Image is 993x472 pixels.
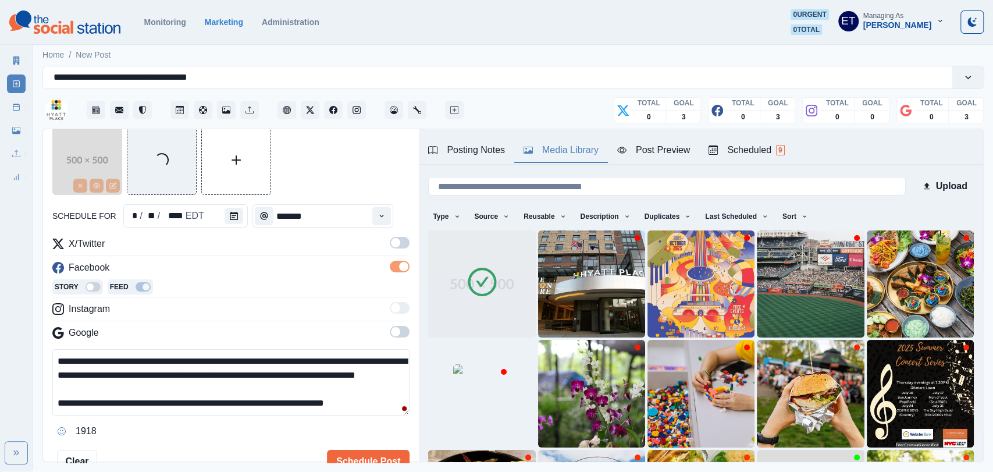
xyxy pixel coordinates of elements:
[106,179,120,193] button: Edit Media
[7,144,26,163] a: Uploads
[127,126,196,194] button: Uploading
[324,101,343,119] button: Facebook
[700,207,773,226] button: Last Scheduled
[863,12,903,20] div: Managing As
[428,207,465,226] button: Type
[161,209,184,223] div: schedule for
[741,112,745,122] p: 0
[90,179,104,193] button: View Media
[647,340,754,447] img: a5saydh3day9vvgbbnge
[647,230,754,338] img: rxmzh3a4ng1sumvcjsex
[110,282,129,292] p: Feed
[252,204,393,228] input: Select Time
[791,9,828,20] span: 0 urgent
[262,17,319,27] a: Administration
[76,424,97,438] p: 1918
[428,230,535,338] img: 500
[240,101,259,119] button: Uploads
[126,209,205,223] div: Date
[144,17,186,27] a: Monitoring
[144,209,156,223] div: schedule for
[7,98,26,116] a: Post Schedule
[252,204,393,228] div: Time
[5,441,28,464] button: Expand
[470,207,515,226] button: Source
[52,210,116,222] label: schedule for
[776,112,780,122] p: 3
[217,101,236,119] button: Media Library
[194,101,212,119] button: Content Pool
[445,101,464,119] button: Create New Post
[42,49,111,61] nav: breadcrumb
[9,10,120,34] img: logoTextSVG.62801f218bc96a9b266caa72a09eb111.svg
[76,49,111,61] a: New Post
[867,340,974,447] img: khundh9ldhimveqj9rmj
[835,112,839,122] p: 0
[52,422,71,441] button: Opens Emoji Picker
[225,208,243,224] button: schedule for
[156,209,161,223] div: /
[826,98,849,108] p: TOTAL
[7,74,26,93] a: New Post
[372,207,391,225] button: Time
[347,101,366,119] button: Instagram
[7,51,26,70] a: Marketing Summary
[538,340,645,447] img: rddfqskv2gkk5bxcrr2z
[69,261,109,275] p: Facebook
[576,207,635,226] button: Description
[732,98,754,108] p: TOTAL
[126,209,139,223] div: schedule for
[920,98,943,108] p: TOTAL
[69,49,71,61] span: /
[964,112,969,122] p: 3
[863,20,931,30] div: [PERSON_NAME]
[123,204,248,228] div: schedule for
[428,143,505,157] div: Posting Notes
[682,112,686,122] p: 3
[301,101,319,119] a: Twitter
[133,101,152,119] button: Reviews
[867,230,974,338] img: mpm7vilssxjrilb9imlg
[55,282,79,292] p: Story
[453,364,511,423] img: ohcydkgsnwe2lv1qlorm
[385,101,403,119] a: Dashboard
[791,24,822,35] span: 0 total
[69,326,99,340] p: Google
[519,207,571,226] button: Reusable
[709,143,784,157] div: Scheduled
[184,209,205,223] div: schedule for
[138,209,143,223] div: /
[205,17,243,27] a: Marketing
[841,7,856,35] div: Emily Tanedo
[277,101,296,119] button: Client Website
[87,101,105,119] button: Stream
[617,143,690,157] div: Post Preview
[862,98,882,108] p: GOAL
[7,168,26,186] a: Review Summary
[45,98,68,122] img: 604022706320013
[829,9,953,33] button: Managing As[PERSON_NAME]
[73,179,87,193] button: Remove
[69,302,110,316] p: Instagram
[757,230,864,338] img: c2lymav8kq8x2ph5tucm
[255,207,273,225] button: Time
[170,101,189,119] button: Post Schedule
[956,98,977,108] p: GOAL
[776,145,785,155] span: 9
[52,125,122,195] img: 500
[110,101,129,119] button: Messages
[647,112,651,122] p: 0
[757,340,864,447] img: kfxezzzdnwetxntstzkf
[42,49,64,61] a: Home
